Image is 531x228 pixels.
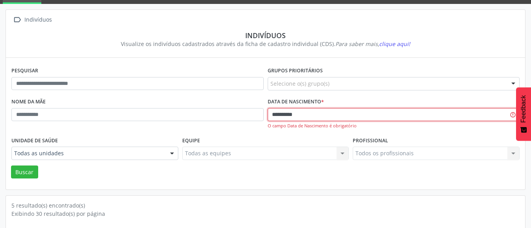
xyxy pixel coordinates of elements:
label: Data de nascimento [268,96,324,108]
div: Indivíduos [17,31,514,40]
label: Unidade de saúde [11,134,58,147]
div: 5 resultado(s) encontrado(s) [11,201,520,210]
span: Feedback [520,95,527,123]
div: Visualize os indivíduos cadastrados através da ficha de cadastro individual (CDS). [17,40,514,48]
label: Nome da mãe [11,96,46,108]
label: Profissional [353,134,388,147]
div: Exibindo 30 resultado(s) por página [11,210,520,218]
span: Todas as unidades [14,149,162,157]
label: Pesquisar [11,65,38,77]
i: Para saber mais, [335,40,410,48]
div: Indivíduos [23,14,53,26]
a:  Indivíduos [11,14,53,26]
label: Grupos prioritários [268,65,323,77]
i:  [11,14,23,26]
span: clique aqui! [379,40,410,48]
span: Selecione o(s) grupo(s) [270,79,329,88]
div: O campo Data de Nascimento é obrigatório [268,123,520,129]
label: Equipe [182,134,200,147]
button: Buscar [11,165,38,179]
button: Feedback - Mostrar pesquisa [516,87,531,141]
